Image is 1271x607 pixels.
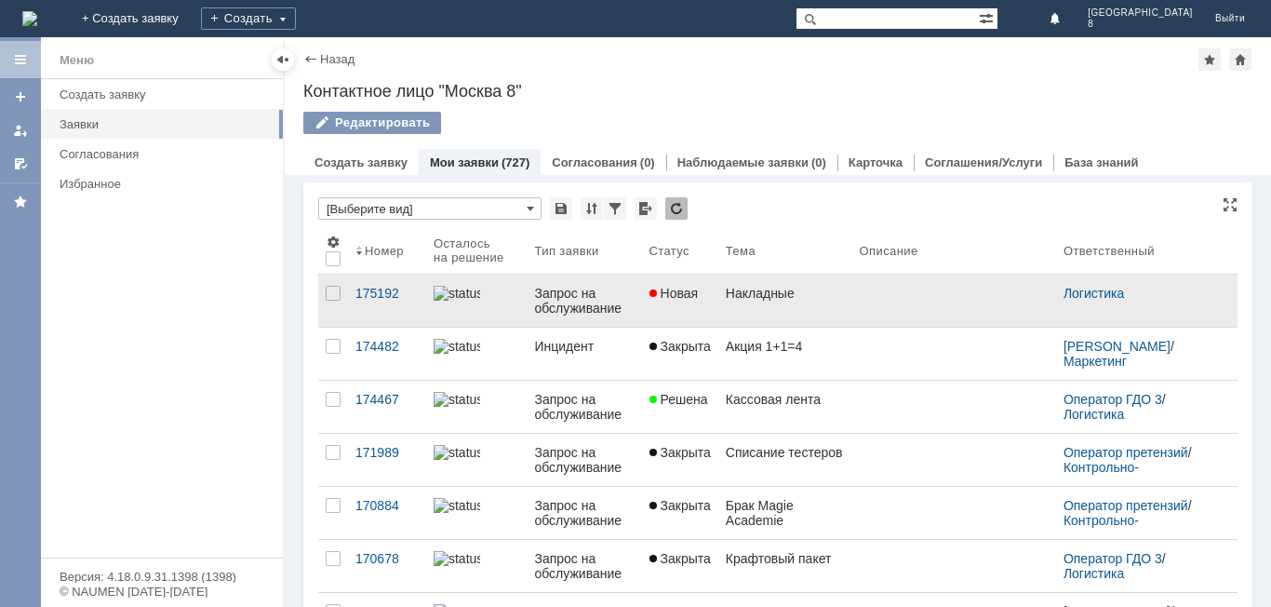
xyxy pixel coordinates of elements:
[6,82,35,112] a: Создать заявку
[6,115,35,145] a: Мои заявки
[1064,551,1215,581] div: /
[527,540,641,592] a: Запрос на обслуживание
[60,147,272,161] div: Согласования
[1223,197,1238,212] div: На всю страницу
[718,434,852,486] a: Списание тестеров
[649,286,699,301] span: Новая
[60,586,264,598] div: © NAUMEN [DATE]-[DATE]
[811,155,826,169] div: (0)
[534,339,634,354] div: Инцидент
[320,52,355,66] a: Назад
[426,487,528,539] a: statusbar-100 (1).png
[1064,566,1124,581] a: Логистика
[60,117,272,131] div: Заявки
[355,286,419,301] div: 175192
[581,197,603,220] div: Сортировка...
[1088,7,1193,19] span: [GEOGRAPHIC_DATA]
[860,244,918,258] div: Описание
[272,48,294,71] div: Скрыть меню
[718,275,852,327] a: Накладные
[642,328,718,380] a: Закрыта
[426,328,528,380] a: statusbar-100 (1).png
[60,571,264,583] div: Версия: 4.18.0.9.31.1398 (1398)
[642,434,718,486] a: Закрыта
[22,11,37,26] a: Перейти на домашнюю страницу
[348,487,426,539] a: 170884
[1064,498,1215,528] div: /
[1064,445,1188,460] a: Оператор претензий
[718,227,852,275] th: Тема
[1064,551,1162,566] a: Оператор ГДО 3
[534,551,634,581] div: Запрос на обслуживание
[426,227,528,275] th: Осталось на решение
[365,244,404,258] div: Номер
[726,244,756,258] div: Тема
[726,392,845,407] div: Кассовая лента
[348,434,426,486] a: 171989
[434,498,480,513] img: statusbar-100 (1).png
[718,540,852,592] a: Крафтовый пакет
[326,235,341,250] span: Настройки
[527,227,641,275] th: Тип заявки
[348,540,426,592] a: 170678
[726,339,845,354] div: Акция 1+1=4
[1064,354,1127,369] a: Маркетинг
[604,197,626,220] div: Фильтрация...
[1064,286,1124,301] a: Логистика
[527,381,641,433] a: Запрос на обслуживание
[502,155,529,169] div: (727)
[426,381,528,433] a: statusbar-100 (1).png
[426,540,528,592] a: statusbar-100 (1).png
[534,392,634,422] div: Запрос на обслуживание
[52,110,279,139] a: Заявки
[434,551,480,566] img: statusbar-100 (1).png
[355,498,419,513] div: 170884
[1064,339,1171,354] a: [PERSON_NAME]
[1198,48,1221,71] div: Добавить в избранное
[726,551,845,566] div: Крафтовый пакет
[434,236,505,264] div: Осталось на решение
[60,49,94,72] div: Меню
[550,197,572,220] div: Сохранить вид
[534,498,634,528] div: Запрос на обслуживание
[1064,445,1215,475] div: /
[1064,407,1124,422] a: Логистика
[642,381,718,433] a: Решена
[355,339,419,354] div: 174482
[303,82,1252,101] div: Контактное лицо "Москва 8"
[649,445,711,460] span: Закрыта
[527,328,641,380] a: Инцидент
[726,498,845,528] div: Брак Magie Academie
[718,487,852,539] a: Брак Magie Academie
[426,434,528,486] a: statusbar-100 (1).png
[534,244,598,258] div: Тип заявки
[726,286,845,301] div: Накладные
[1056,227,1223,275] th: Ответственный
[534,286,634,316] div: Запрос на обслуживание
[355,551,419,566] div: 170678
[640,155,655,169] div: (0)
[642,540,718,592] a: Закрыта
[348,328,426,380] a: 174482
[665,197,688,220] div: Обновлять список
[649,392,708,407] span: Решена
[348,275,426,327] a: 175192
[314,155,408,169] a: Создать заявку
[1064,339,1215,369] div: /
[434,392,480,407] img: statusbar-100 (1).png
[649,244,689,258] div: Статус
[642,275,718,327] a: Новая
[52,140,279,169] a: Согласования
[60,88,272,101] div: Создать заявку
[979,8,997,26] span: Расширенный поиск
[649,498,711,513] span: Закрыта
[527,487,641,539] a: Запрос на обслуживание
[22,11,37,26] img: logo
[348,227,426,275] th: Номер
[718,381,852,433] a: Кассовая лента
[527,275,641,327] a: Запрос на обслуживание
[726,445,845,460] div: Списание тестеров
[434,339,480,354] img: statusbar-100 (1).png
[677,155,809,169] a: Наблюдаемые заявки
[718,328,852,380] a: Акция 1+1=4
